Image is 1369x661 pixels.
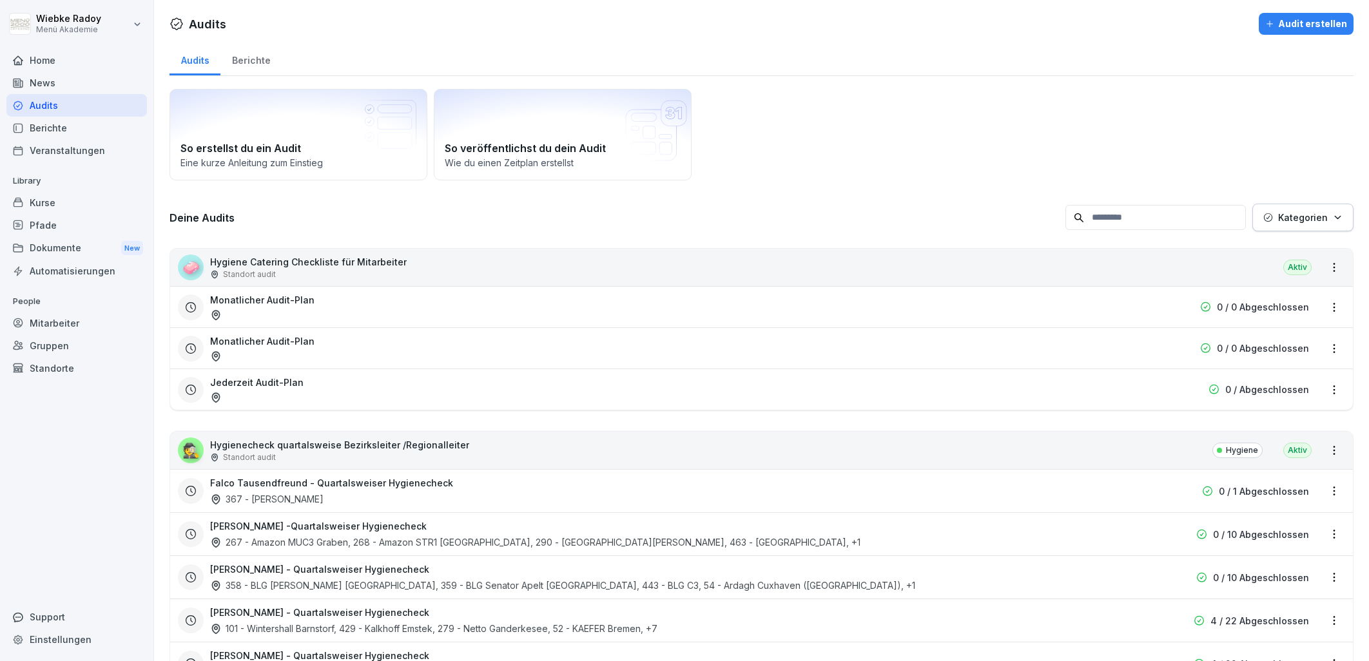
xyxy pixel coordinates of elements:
h3: Monatlicher Audit-Plan [210,293,315,307]
a: Veranstaltungen [6,139,147,162]
p: Kategorien [1278,211,1328,224]
p: Library [6,171,147,191]
p: People [6,291,147,312]
a: Gruppen [6,334,147,357]
a: News [6,72,147,94]
h3: [PERSON_NAME] -Quartalsweiser Hygienecheck [210,519,427,533]
div: Aktiv [1283,260,1312,275]
p: 0 / 0 Abgeschlossen [1217,300,1309,314]
h2: So erstellst du ein Audit [180,140,416,156]
a: Einstellungen [6,628,147,651]
a: DokumenteNew [6,236,147,260]
p: 0 / 1 Abgeschlossen [1219,484,1309,498]
div: Support [6,606,147,628]
h3: Deine Audits [170,211,1059,225]
p: Standort audit [223,269,276,280]
div: Aktiv [1283,443,1312,458]
p: Standort audit [223,452,276,463]
a: So erstellst du ein AuditEine kurze Anleitung zum Einstieg [170,89,427,180]
div: 🧼 [178,254,204,280]
h3: Falco Tausendfreund - Quartalsweiser Hygienecheck [210,476,453,490]
p: Menü Akademie [36,25,101,34]
a: Standorte [6,357,147,379]
p: 0 / 10 Abgeschlossen [1213,571,1309,584]
a: So veröffentlichst du dein AuditWie du einen Zeitplan erstellst [434,89,692,180]
div: 358 - BLG [PERSON_NAME] [GEOGRAPHIC_DATA], 359 - BLG Senator Apelt [GEOGRAPHIC_DATA], 443 - BLG C... [210,579,915,592]
p: 0 / Abgeschlossen [1225,383,1309,396]
h3: Jederzeit Audit-Plan [210,376,304,389]
a: Home [6,49,147,72]
button: Kategorien [1252,204,1354,231]
div: 367 - [PERSON_NAME] [210,492,324,506]
a: Berichte [220,43,282,75]
p: Hygiene Catering Checkliste für Mitarbeiter [210,255,407,269]
p: Eine kurze Anleitung zum Einstieg [180,156,416,169]
h3: [PERSON_NAME] - Quartalsweiser Hygienecheck [210,562,429,576]
a: Pfade [6,214,147,236]
div: Dokumente [6,236,147,260]
a: Automatisierungen [6,260,147,282]
button: Audit erstellen [1259,13,1354,35]
p: 4 / 22 Abgeschlossen [1210,614,1309,627]
p: Wie du einen Zeitplan erstellst [445,156,681,169]
p: Wiebke Radoy [36,14,101,24]
div: New [121,241,143,256]
p: Hygiene [1226,445,1258,456]
a: Audits [6,94,147,117]
a: Mitarbeiter [6,312,147,334]
div: 101 - Wintershall Barnstorf, 429 - Kalkhoff Emstek, 279 - Netto Ganderkesee, 52 - KAEFER Bremen , +7 [210,622,657,635]
h1: Audits [189,15,226,33]
div: 🕵️ [178,437,204,463]
p: 0 / 10 Abgeschlossen [1213,528,1309,541]
h2: So veröffentlichst du dein Audit [445,140,681,156]
h3: [PERSON_NAME] - Quartalsweiser Hygienecheck [210,606,429,619]
a: Kurse [6,191,147,214]
div: 267 - Amazon MUC3 Graben, 268 - Amazon STR1 [GEOGRAPHIC_DATA], 290 - [GEOGRAPHIC_DATA][PERSON_NAM... [210,535,860,549]
p: Hygienecheck quartalsweise Bezirksleiter /Regionalleiter [210,438,469,452]
div: Audit erstellen [1265,17,1347,31]
h3: Monatlicher Audit-Plan [210,334,315,348]
p: 0 / 0 Abgeschlossen [1217,341,1309,355]
a: Berichte [6,117,147,139]
a: Audits [170,43,220,75]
